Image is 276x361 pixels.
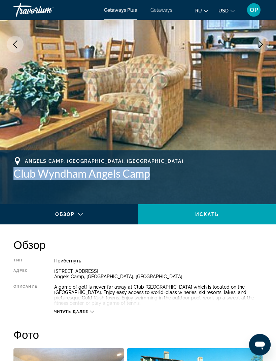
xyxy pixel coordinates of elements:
[54,258,263,264] div: Прибегнуть
[195,212,219,217] span: искать
[138,205,276,225] button: искать
[13,269,37,280] div: Адрес
[250,7,258,13] span: OP
[13,258,37,264] div: Тип
[54,310,94,315] button: Читать далее
[13,1,81,19] a: Travorium
[218,6,235,15] button: Change currency
[13,167,263,181] h1: Club Wyndham Angels Camp
[245,3,263,17] button: User Menu
[13,285,37,306] div: Описание
[104,7,137,13] a: Getaways Plus
[25,159,183,164] span: Angels Camp, [GEOGRAPHIC_DATA], [GEOGRAPHIC_DATA]
[249,334,271,356] iframe: Кнопка запуска окна обмена сообщениями
[13,328,263,341] h2: Фото
[54,310,89,314] span: Читать далее
[54,285,263,306] div: A game of golf is never far away at Club [GEOGRAPHIC_DATA] which is located on the [GEOGRAPHIC_DA...
[195,8,202,13] span: ru
[54,269,263,280] div: [STREET_ADDRESS] Angels Camp, [GEOGRAPHIC_DATA], [GEOGRAPHIC_DATA]
[13,238,263,252] h2: Обзор
[252,36,269,53] button: Next image
[7,36,24,53] button: Previous image
[218,8,229,13] span: USD
[195,6,208,15] button: Change language
[150,7,172,13] a: Getaways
